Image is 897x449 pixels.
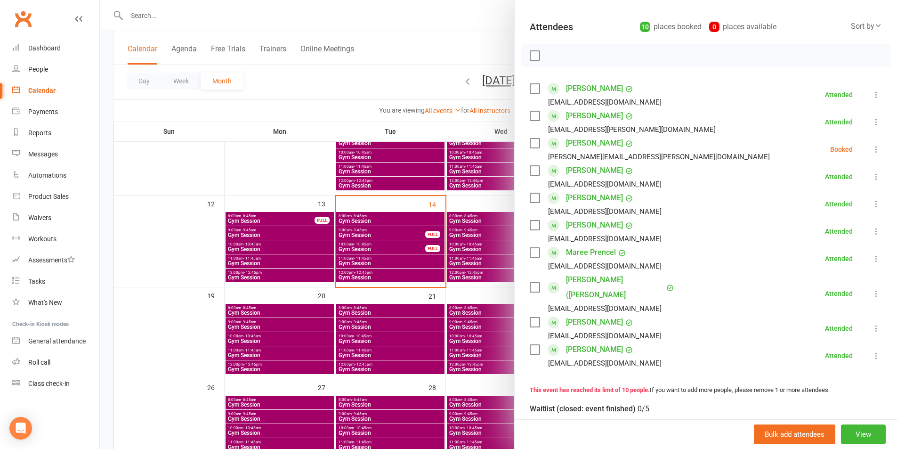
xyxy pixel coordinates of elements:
div: Workouts [28,235,57,243]
div: 0/5 [638,402,649,416]
div: If you want to add more people, please remove 1 or more attendees. [530,385,882,395]
div: What's New [28,299,62,306]
a: [PERSON_NAME] [566,163,623,178]
a: Payments [12,101,99,122]
div: Assessments [28,256,75,264]
div: Roll call [28,359,50,366]
strong: This event has reached its limit of 10 people. [530,386,650,393]
div: Waitlist [530,402,649,416]
div: People [28,65,48,73]
div: Calendar [28,87,56,94]
div: Dashboard [28,44,61,52]
div: Attended [825,119,853,125]
div: Reports [28,129,51,137]
div: Booked [830,146,853,153]
a: [PERSON_NAME] ([PERSON_NAME] [566,272,664,302]
div: Attended [825,201,853,207]
a: Tasks [12,271,99,292]
div: The waitlist for this event is currently empty. [530,418,882,430]
div: [EMAIL_ADDRESS][PERSON_NAME][DOMAIN_NAME] [548,123,716,136]
a: [PERSON_NAME] [566,81,623,96]
div: Tasks [28,278,45,285]
div: [EMAIL_ADDRESS][DOMAIN_NAME] [548,178,662,190]
span: (closed: event finished) [557,404,636,413]
a: Class kiosk mode [12,373,99,394]
a: Clubworx [11,7,35,31]
a: Waivers [12,207,99,229]
a: Workouts [12,229,99,250]
div: 10 [640,22,650,32]
a: [PERSON_NAME] [566,342,623,357]
div: places available [709,20,776,33]
div: Attended [825,352,853,359]
a: Reports [12,122,99,144]
div: General attendance [28,337,86,345]
button: Bulk add attendees [754,425,835,444]
a: Roll call [12,352,99,373]
div: Payments [28,108,58,115]
div: Waivers [28,214,51,221]
a: Calendar [12,80,99,101]
a: [PERSON_NAME] [566,218,623,233]
a: Dashboard [12,38,99,59]
a: People [12,59,99,80]
div: [EMAIL_ADDRESS][DOMAIN_NAME] [548,330,662,342]
div: [PERSON_NAME][EMAIL_ADDRESS][PERSON_NAME][DOMAIN_NAME] [548,151,770,163]
a: [PERSON_NAME] [566,136,623,151]
div: Attended [825,173,853,180]
a: What's New [12,292,99,313]
div: Attended [825,228,853,235]
div: [EMAIL_ADDRESS][DOMAIN_NAME] [548,205,662,218]
button: View [841,425,886,444]
a: [PERSON_NAME] [566,315,623,330]
div: 0 [709,22,719,32]
a: [PERSON_NAME] [566,190,623,205]
div: Messages [28,150,58,158]
div: Attended [825,91,853,98]
a: General attendance kiosk mode [12,331,99,352]
a: Product Sales [12,186,99,207]
a: Maree Prencel [566,245,616,260]
div: [EMAIL_ADDRESS][DOMAIN_NAME] [548,260,662,272]
a: Messages [12,144,99,165]
div: places booked [640,20,702,33]
div: Attended [825,325,853,332]
div: Automations [28,171,66,179]
a: Assessments [12,250,99,271]
div: [EMAIL_ADDRESS][DOMAIN_NAME] [548,233,662,245]
div: [EMAIL_ADDRESS][DOMAIN_NAME] [548,357,662,369]
div: Product Sales [28,193,69,200]
a: [PERSON_NAME] [566,108,623,123]
div: Attended [825,255,853,262]
a: Automations [12,165,99,186]
div: [EMAIL_ADDRESS][DOMAIN_NAME] [548,302,662,315]
div: Attended [825,290,853,297]
div: [EMAIL_ADDRESS][DOMAIN_NAME] [548,96,662,108]
div: Class check-in [28,380,70,387]
div: Attendees [530,20,573,33]
div: Open Intercom Messenger [9,417,32,440]
div: Sort by [851,20,882,33]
